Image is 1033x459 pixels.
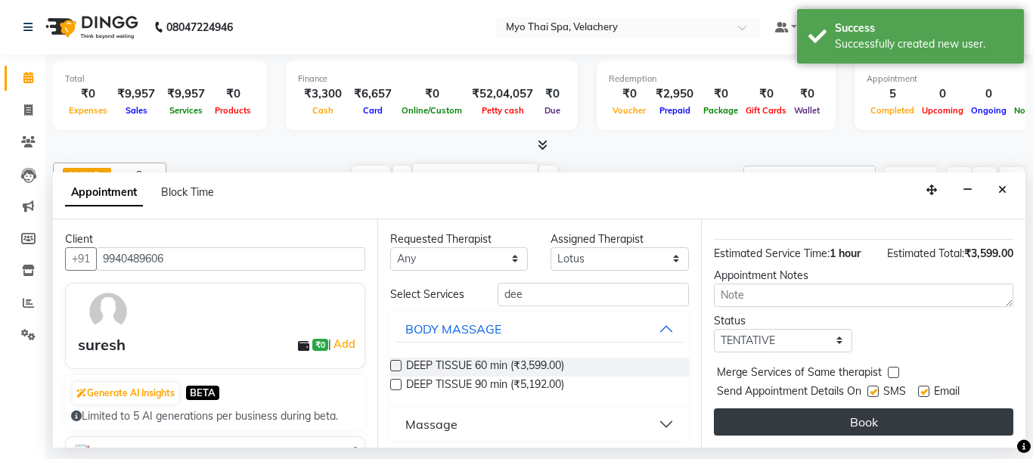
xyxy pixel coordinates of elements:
div: Select Services [379,287,486,302]
span: +8 [130,169,154,181]
span: Block Time [161,185,214,199]
button: +91 [65,247,97,271]
div: Limited to 5 AI generations per business during beta. [71,408,359,424]
a: x [100,169,107,181]
div: 0 [967,85,1010,103]
span: Card [359,105,386,116]
div: ₹0 [65,85,111,103]
input: Search by Name/Mobile/Email/Code [96,247,365,271]
span: Expenses [65,105,111,116]
span: Online/Custom [398,105,466,116]
span: Services [166,105,206,116]
div: ₹3,300 [298,85,348,103]
div: 0 [918,85,967,103]
div: Status [714,313,852,329]
img: avatar [86,290,130,333]
button: ADD NEW [885,167,937,188]
div: ₹0 [609,85,650,103]
b: 08047224946 [166,6,233,48]
span: Cash [309,105,337,116]
span: Petty cash [478,105,528,116]
span: Appointment [65,179,143,206]
div: ₹52,04,057 [466,85,539,103]
button: Close [991,178,1013,202]
input: Search Appointment [743,166,876,189]
div: Requested Therapist [390,231,529,247]
div: ₹0 [700,85,742,103]
div: 5 [867,85,918,103]
span: Email [934,383,960,402]
span: ₹3,599.00 [964,247,1013,260]
span: Due [541,105,564,116]
input: 2025-10-04 [456,166,532,189]
span: DEEP TISSUE 60 min (₹3,599.00) [406,358,564,377]
div: Success [835,20,1013,36]
span: Ongoing [967,105,1010,116]
div: Finance [298,73,566,85]
div: Client [65,231,365,247]
span: Estimated Total: [887,247,964,260]
span: Prepaid [656,105,694,116]
div: ₹6,657 [348,85,398,103]
span: Estimated Service Time: [714,247,830,260]
div: BODY MASSAGE [405,320,501,338]
div: Assigned Therapist [551,231,689,247]
a: Add [331,335,358,353]
div: Appointment Notes [714,268,1013,284]
button: Book [714,408,1013,436]
span: ANING [67,169,100,181]
span: Voucher [609,105,650,116]
span: SMS [883,383,906,402]
img: logo [39,6,142,48]
span: Send Appointment Details On [717,383,861,402]
span: Sales [122,105,151,116]
span: DEEP TISSUE 90 min (₹5,192.00) [406,377,564,395]
div: Massage [405,415,458,433]
div: ₹0 [790,85,824,103]
span: Completed [867,105,918,116]
span: | [328,335,358,353]
span: Products [211,105,255,116]
span: 1 hour [830,247,861,260]
div: ₹0 [398,85,466,103]
div: ₹2,950 [650,85,700,103]
div: ₹0 [742,85,790,103]
div: Successfully created new user. [835,36,1013,52]
div: ₹0 [211,85,255,103]
div: ₹9,957 [111,85,161,103]
span: Upcoming [918,105,967,116]
div: ₹9,957 [161,85,211,103]
button: BODY MASSAGE [396,315,684,343]
div: Total [65,73,255,85]
span: ₹0 [312,339,328,351]
span: Today [352,166,390,189]
div: Redemption [609,73,824,85]
button: Massage [396,411,684,438]
div: suresh [78,333,126,356]
span: Package [700,105,742,116]
button: Generate AI Insights [73,383,178,404]
div: ₹0 [539,85,566,103]
span: Gift Cards [742,105,790,116]
span: BETA [186,386,219,400]
input: Search by service name [498,283,690,306]
span: Merge Services of Same therapist [717,364,882,383]
span: Wallet [790,105,824,116]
